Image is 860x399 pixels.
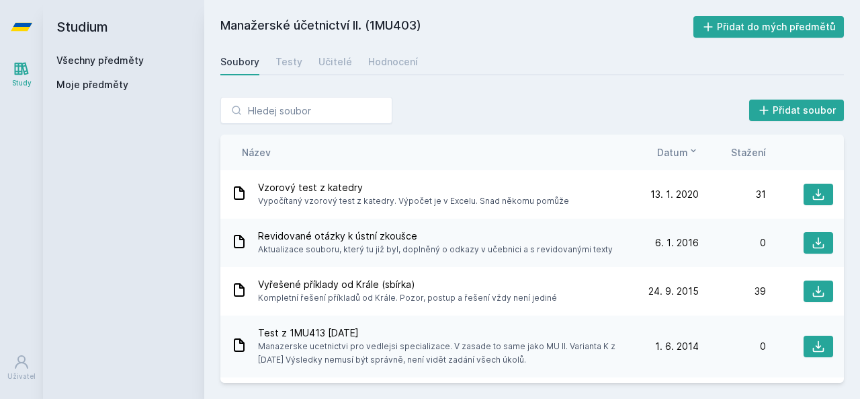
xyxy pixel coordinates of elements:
[220,97,392,124] input: Hledej soubor
[258,326,626,340] span: Test z 1MU413 [DATE]
[368,48,418,75] a: Hodnocení
[657,145,699,159] button: Datum
[699,340,766,353] div: 0
[699,236,766,250] div: 0
[318,55,352,69] div: Učitelé
[749,100,845,121] button: Přidat soubor
[655,236,699,250] span: 6. 1. 2016
[258,278,557,291] span: Vyřešené příklady od Krále (sbírka)
[275,48,302,75] a: Testy
[12,78,32,88] div: Study
[3,54,40,95] a: Study
[258,340,626,367] span: Manazerske ucetnictvi pro vedlejsi specializace. V zasade to same jako MU II. Varianta K z [DATE]...
[56,55,144,66] a: Všechny předměty
[242,145,271,159] button: Název
[7,371,36,382] div: Uživatel
[56,78,128,92] span: Moje předměty
[258,243,613,256] span: Aktualizace souboru, který tu již byl, doplněný o odkazy v učebnici a s revidovanými texty
[699,285,766,298] div: 39
[699,188,766,201] div: 31
[258,229,613,243] span: Revidované otázky k ústní zkoušce
[693,16,845,38] button: Přidat do mých předmětů
[657,145,688,159] span: Datum
[220,55,259,69] div: Soubory
[258,181,569,194] span: Vzorový test z katedry
[650,188,699,201] span: 13. 1. 2020
[258,291,557,305] span: Kompletní řešení příkladů od Krále. Pozor, postup a řešení vždy není jediné
[220,16,693,38] h2: Manažerské účetnictví II. (1MU403)
[220,48,259,75] a: Soubory
[258,194,569,208] span: Vypočítaný vzorový test z katedry. Výpočet je v Excelu. Snad někomu pomůže
[318,48,352,75] a: Učitelé
[648,285,699,298] span: 24. 9. 2015
[275,55,302,69] div: Testy
[655,340,699,353] span: 1. 6. 2014
[368,55,418,69] div: Hodnocení
[731,145,766,159] button: Stažení
[3,347,40,388] a: Uživatel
